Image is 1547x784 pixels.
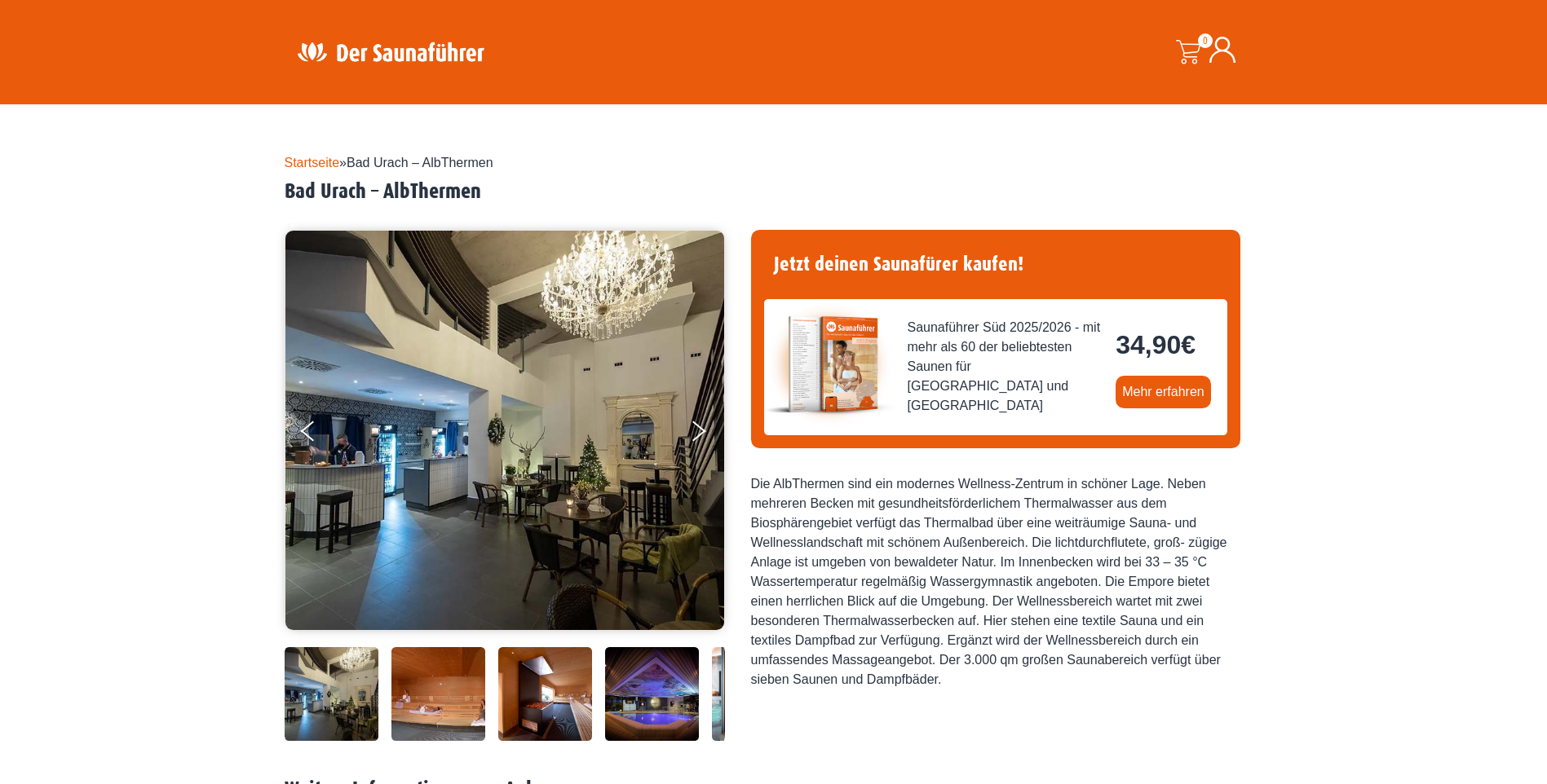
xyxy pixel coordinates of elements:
h2: Bad Urach – AlbThermen [285,179,1263,205]
span: Saunaführer Süd 2025/2026 - mit mehr als 60 der beliebtesten Saunen für [GEOGRAPHIC_DATA] und [GE... [908,318,1103,416]
div: Die AlbThermen sind ein modernes Wellness-Zentrum in schöner Lage. Neben mehreren Becken mit gesu... [751,474,1240,689]
h4: Jetzt deinen Saunafürer kaufen! [764,243,1227,286]
span: 0 [1198,33,1213,48]
img: der-saunafuehrer-2025-sued.jpg [764,299,895,429]
bdi: 34,90 [1116,330,1196,359]
button: Next [689,414,730,455]
a: Mehr erfahren [1116,376,1211,408]
a: Startseite [285,156,340,170]
span: € [1181,330,1196,359]
button: Previous [301,414,342,455]
span: » [285,156,493,170]
span: Bad Urach – AlbThermen [347,156,493,170]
